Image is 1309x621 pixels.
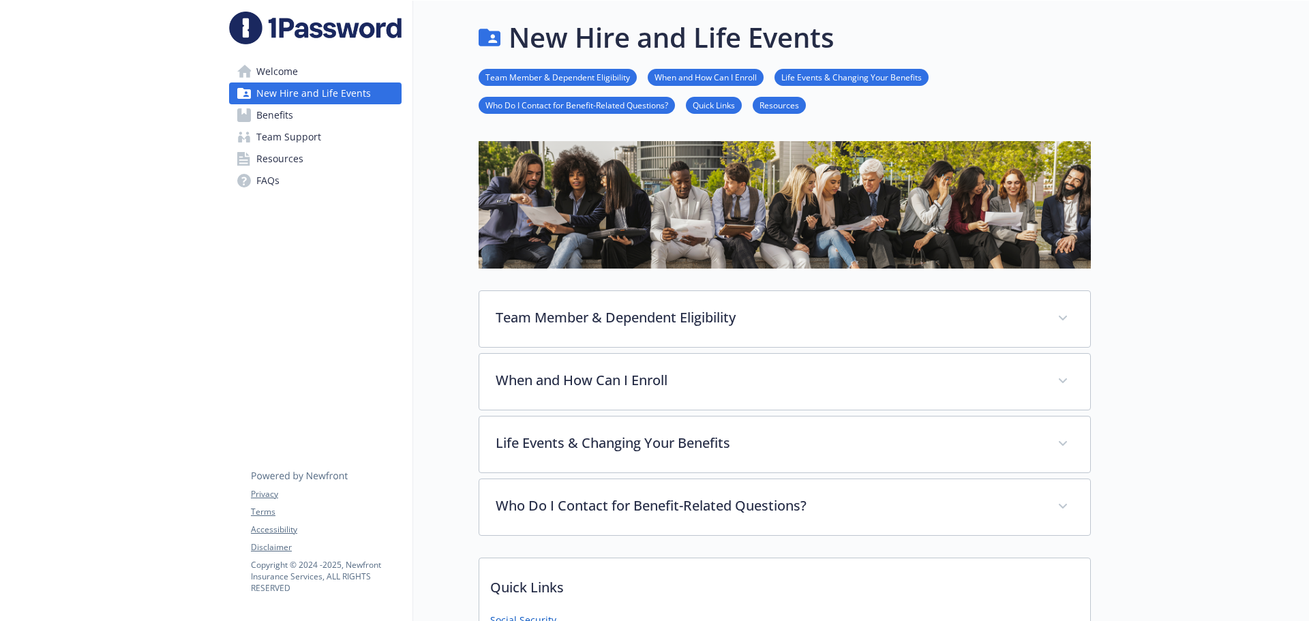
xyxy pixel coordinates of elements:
a: FAQs [229,170,402,192]
a: When and How Can I Enroll [648,70,764,83]
a: Terms [251,506,401,518]
span: New Hire and Life Events [256,82,371,104]
span: Benefits [256,104,293,126]
p: Copyright © 2024 - 2025 , Newfront Insurance Services, ALL RIGHTS RESERVED [251,559,401,594]
a: Accessibility [251,524,401,536]
p: Team Member & Dependent Eligibility [496,307,1041,328]
a: Resources [753,98,806,111]
span: Resources [256,148,303,170]
div: Life Events & Changing Your Benefits [479,416,1090,472]
a: Resources [229,148,402,170]
a: Quick Links [686,98,742,111]
a: Team Member & Dependent Eligibility [479,70,637,83]
p: Who Do I Contact for Benefit-Related Questions? [496,496,1041,516]
img: new hire page banner [479,141,1091,269]
a: Life Events & Changing Your Benefits [774,70,929,83]
a: Privacy [251,488,401,500]
span: Welcome [256,61,298,82]
div: Team Member & Dependent Eligibility [479,291,1090,347]
span: Team Support [256,126,321,148]
a: Disclaimer [251,541,401,554]
div: Who Do I Contact for Benefit-Related Questions? [479,479,1090,535]
span: FAQs [256,170,280,192]
p: When and How Can I Enroll [496,370,1041,391]
div: When and How Can I Enroll [479,354,1090,410]
h1: New Hire and Life Events [509,17,834,58]
p: Quick Links [479,558,1090,609]
p: Life Events & Changing Your Benefits [496,433,1041,453]
a: Team Support [229,126,402,148]
a: Who Do I Contact for Benefit-Related Questions? [479,98,675,111]
a: New Hire and Life Events [229,82,402,104]
a: Welcome [229,61,402,82]
a: Benefits [229,104,402,126]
